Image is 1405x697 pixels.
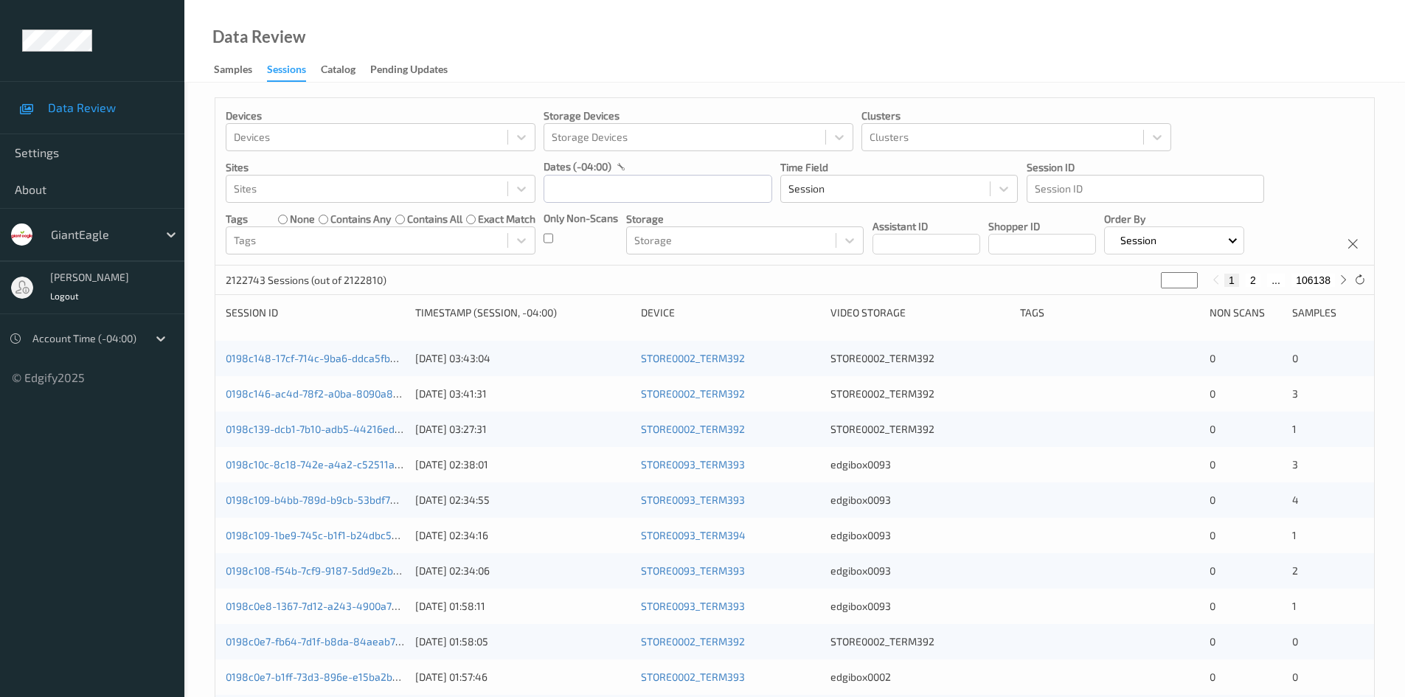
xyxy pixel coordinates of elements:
[830,564,1010,578] div: edgibox0093
[478,212,535,226] label: exact match
[1115,233,1162,248] p: Session
[290,212,315,226] label: none
[830,457,1010,472] div: edgibox0093
[1292,600,1297,612] span: 1
[830,351,1010,366] div: STORE0002_TERM392
[1292,635,1298,648] span: 0
[873,219,980,234] p: Assistant ID
[830,305,1010,320] div: Video Storage
[641,600,745,612] a: STORE0093_TERM393
[415,528,631,543] div: [DATE] 02:34:16
[330,212,391,226] label: contains any
[226,212,248,226] p: Tags
[226,305,405,320] div: Session ID
[641,564,745,577] a: STORE0093_TERM393
[1292,423,1297,435] span: 1
[641,670,745,683] a: STORE0002_TERM393
[226,493,426,506] a: 0198c109-b4bb-789d-b9cb-53bdf786002c
[1210,387,1215,400] span: 0
[1104,212,1245,226] p: Order By
[780,160,1018,175] p: Time Field
[415,351,631,366] div: [DATE] 03:43:04
[226,670,420,683] a: 0198c0e7-b1ff-73d3-896e-e15ba2b2b677
[226,160,535,175] p: Sites
[1292,458,1298,471] span: 3
[226,423,421,435] a: 0198c139-dcb1-7b10-adb5-44216ed5f72d
[1292,564,1298,577] span: 2
[226,387,426,400] a: 0198c146-ac4d-78f2-a0ba-8090a8fd253d
[267,60,321,82] a: Sessions
[226,635,422,648] a: 0198c0e7-fb64-7d1f-b8da-84aeab75e511
[641,387,745,400] a: STORE0002_TERM392
[830,422,1010,437] div: STORE0002_TERM392
[407,212,462,226] label: contains all
[641,493,745,506] a: STORE0093_TERM393
[267,62,306,82] div: Sessions
[226,273,386,288] p: 2122743 Sessions (out of 2122810)
[212,30,305,44] div: Data Review
[544,108,853,123] p: Storage Devices
[1210,423,1215,435] span: 0
[415,305,631,320] div: Timestamp (Session, -04:00)
[1292,493,1299,506] span: 4
[641,529,746,541] a: STORE0093_TERM394
[830,386,1010,401] div: STORE0002_TERM392
[861,108,1171,123] p: Clusters
[830,599,1010,614] div: edgibox0093
[415,386,631,401] div: [DATE] 03:41:31
[641,635,745,648] a: STORE0002_TERM392
[226,529,422,541] a: 0198c109-1be9-745c-b1f1-b24dbc505224
[226,352,420,364] a: 0198c148-17cf-714c-9ba6-ddca5fb42eab
[415,564,631,578] div: [DATE] 02:34:06
[1210,305,1281,320] div: Non Scans
[1267,274,1285,287] button: ...
[641,458,745,471] a: STORE0093_TERM393
[641,305,820,320] div: Device
[544,211,618,226] p: Only Non-Scans
[830,493,1010,507] div: edgibox0093
[370,60,462,80] a: Pending Updates
[1210,564,1215,577] span: 0
[626,212,864,226] p: Storage
[321,62,355,80] div: Catalog
[226,600,426,612] a: 0198c0e8-1367-7d12-a243-4900a7c24e51
[1210,352,1215,364] span: 0
[1210,635,1215,648] span: 0
[1292,387,1298,400] span: 3
[415,599,631,614] div: [DATE] 01:58:11
[321,60,370,80] a: Catalog
[641,352,745,364] a: STORE0002_TERM392
[1292,529,1297,541] span: 1
[1020,305,1199,320] div: Tags
[1027,160,1264,175] p: Session ID
[1291,274,1335,287] button: 106138
[226,564,422,577] a: 0198c108-f54b-7cf9-9187-5dd9e2b6caa2
[1210,670,1215,683] span: 0
[1224,274,1239,287] button: 1
[1210,493,1215,506] span: 0
[1210,529,1215,541] span: 0
[415,670,631,684] div: [DATE] 01:57:46
[415,422,631,437] div: [DATE] 03:27:31
[641,423,745,435] a: STORE0002_TERM392
[214,60,267,80] a: Samples
[226,458,424,471] a: 0198c10c-8c18-742e-a4a2-c52511a3ae92
[830,634,1010,649] div: STORE0002_TERM392
[1210,458,1215,471] span: 0
[544,159,611,174] p: dates (-04:00)
[1210,600,1215,612] span: 0
[415,634,631,649] div: [DATE] 01:58:05
[214,62,252,80] div: Samples
[1292,305,1364,320] div: Samples
[370,62,448,80] div: Pending Updates
[1246,274,1260,287] button: 2
[1292,670,1298,683] span: 0
[1292,352,1298,364] span: 0
[830,528,1010,543] div: edgibox0093
[226,108,535,123] p: Devices
[988,219,1096,234] p: Shopper ID
[415,493,631,507] div: [DATE] 02:34:55
[830,670,1010,684] div: edgibox0002
[415,457,631,472] div: [DATE] 02:38:01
